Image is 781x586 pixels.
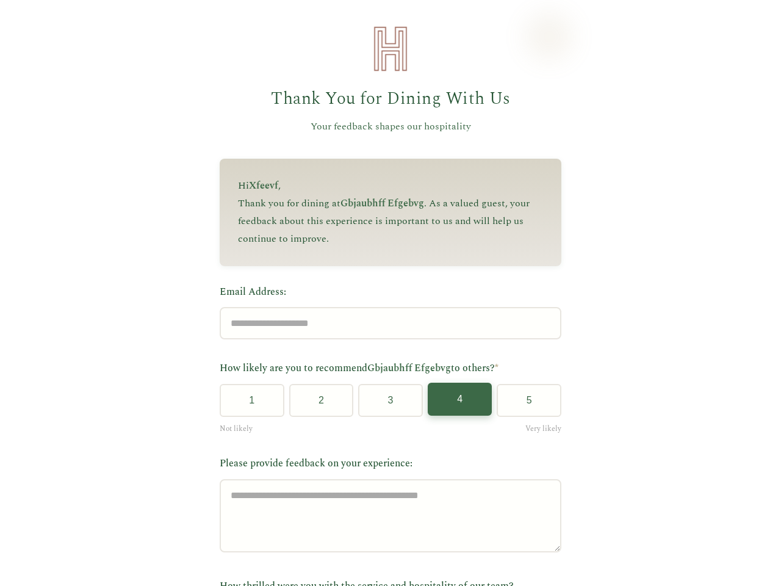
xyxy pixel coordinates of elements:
h1: Thank You for Dining With Us [220,85,561,113]
label: Please provide feedback on your experience: [220,456,561,472]
p: Hi , [238,177,543,195]
button: 4 [428,383,492,416]
span: Gbjaubhff Efgebvg [340,196,424,211]
button: 2 [289,384,354,417]
p: Your feedback shapes our hospitality [220,119,561,135]
button: 3 [358,384,423,417]
button: 5 [497,384,561,417]
label: How likely are you to recommend to others? [220,361,561,377]
label: Email Address: [220,284,561,300]
span: Gbjaubhff Efgebvg [367,361,451,375]
span: Not likely [220,423,253,435]
span: Very likely [525,423,561,435]
p: Thank you for dining at . As a valued guest, your feedback about this experience is important to ... [238,195,543,247]
button: 1 [220,384,284,417]
img: Heirloom Hospitality Logo [366,24,415,73]
span: Xfeevf [249,178,278,193]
